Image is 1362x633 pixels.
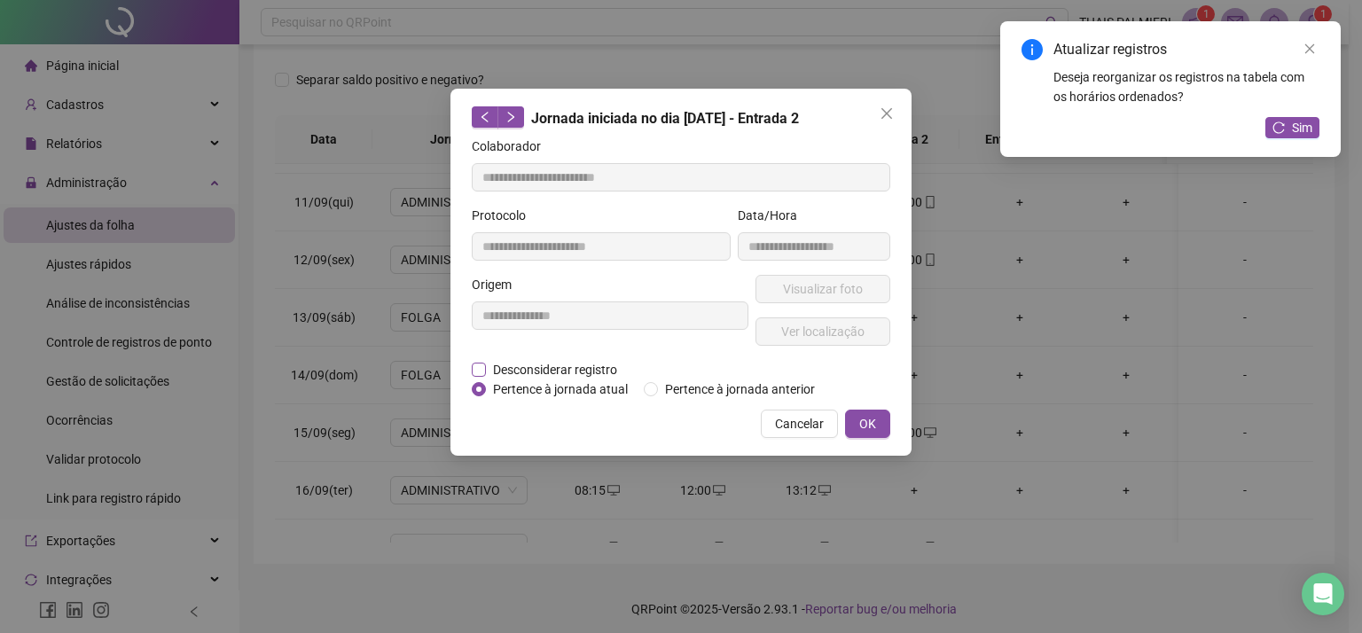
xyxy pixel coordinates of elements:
[1303,43,1316,55] span: close
[845,410,890,438] button: OK
[775,414,824,434] span: Cancelar
[761,410,838,438] button: Cancelar
[859,414,876,434] span: OK
[505,111,517,123] span: right
[472,106,890,129] div: Jornada iniciada no dia [DATE] - Entrada 2
[873,99,901,128] button: Close
[472,106,498,128] button: left
[497,106,524,128] button: right
[1021,39,1043,60] span: info-circle
[472,206,537,225] label: Protocolo
[755,317,890,346] button: Ver localização
[472,275,523,294] label: Origem
[1053,39,1319,60] div: Atualizar registros
[472,137,552,156] label: Colaborador
[1300,39,1319,59] a: Close
[1292,118,1312,137] span: Sim
[1272,121,1285,134] span: reload
[479,111,491,123] span: left
[1053,67,1319,106] div: Deseja reorganizar os registros na tabela com os horários ordenados?
[486,379,635,399] span: Pertence à jornada atual
[755,275,890,303] button: Visualizar foto
[486,360,624,379] span: Desconsiderar registro
[880,106,894,121] span: close
[1302,573,1344,615] div: Open Intercom Messenger
[1265,117,1319,138] button: Sim
[658,379,822,399] span: Pertence à jornada anterior
[738,206,809,225] label: Data/Hora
